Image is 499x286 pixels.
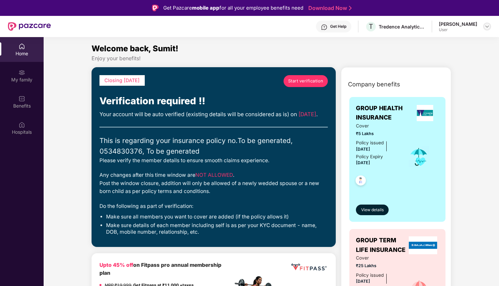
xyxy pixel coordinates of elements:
[163,4,303,12] div: Get Pazcare for all your employee benefits need
[19,95,25,102] img: svg+xml;base64,PHN2ZyBpZD0iQmVuZWZpdHMiIHhtbG5zPSJodHRwOi8vd3d3LnczLm9yZy8yMDAwL3N2ZyIgd2lkdGg9Ij...
[330,24,346,29] div: Get Help
[99,262,133,268] b: Upto 45% off
[356,205,389,215] button: View details
[8,22,51,31] img: New Pazcare Logo
[369,23,373,30] span: T
[290,261,328,273] img: fppp.png
[99,135,328,157] div: This is regarding your insurance policy no. To be generated, 0534830376, To be generated
[356,153,383,160] div: Policy Expiry
[484,24,490,29] img: svg+xml;base64,PHN2ZyBpZD0iRHJvcGRvd24tMzJ4MzIiIHhtbG5zPSJodHRwOi8vd3d3LnczLm9yZy8yMDAwL3N2ZyIgd2...
[288,78,324,84] span: Start verification
[353,173,369,190] img: svg+xml;base64,PHN2ZyB4bWxucz0iaHR0cDovL3d3dy53My5vcmcvMjAwMC9zdmciIHdpZHRoPSI0OC45NDMiIGhlaWdodD...
[99,202,328,210] div: Do the following as part of verification:
[356,139,384,146] div: Policy issued
[152,5,159,11] img: Logo
[356,236,407,255] span: GROUP TERM LIFE INSURANCE
[356,255,399,262] span: Cover
[298,111,316,118] span: [DATE]
[19,121,25,128] img: svg+xml;base64,PHN2ZyBpZD0iSG9zcGl0YWxzIiB4bWxucz0iaHR0cDovL3d3dy53My5vcmcvMjAwMC9zdmciIHdpZHRoPS...
[92,55,451,62] div: Enjoy your benefits!
[284,75,328,87] a: Start verification
[379,24,425,30] div: Tredence Analytics Solutions Private Limited
[195,172,233,178] span: NOT ALLOWED
[356,122,399,129] span: Cover
[348,80,400,89] span: Company benefits
[99,157,328,165] div: Please verify the member details to ensure smooth claims experience.
[321,24,327,30] img: svg+xml;base64,PHN2ZyBpZD0iSGVscC0zMngzMiIgeG1sbnM9Imh0dHA6Ly93d3cudzMub3JnLzIwMDAvc3ZnIiB3aWR0aD...
[99,171,328,195] div: Any changes after this time window are . Post the window closure, addition will only be allowed o...
[356,130,399,137] span: ₹5 Lakhs
[417,105,433,121] img: insurerLogo
[99,94,328,109] div: Verification required !!
[356,279,370,284] span: [DATE]
[99,110,328,119] div: Your account will be auto verified (existing details will be considered as is) on .
[356,272,384,279] div: Policy issued
[308,5,350,12] a: Download Now
[408,146,430,168] img: icon
[356,147,370,152] span: [DATE]
[356,160,370,165] span: [DATE]
[99,262,221,276] b: on Fitpass pro annual membership plan
[19,43,25,50] img: svg+xml;base64,PHN2ZyBpZD0iSG9tZSIgeG1sbnM9Imh0dHA6Ly93d3cudzMub3JnLzIwMDAvc3ZnIiB3aWR0aD0iMjAiIG...
[356,262,399,269] span: ₹25 Lakhs
[409,236,437,254] img: insurerLogo
[192,5,219,11] strong: mobile app
[361,207,384,213] span: View details
[349,5,352,12] img: Stroke
[439,27,477,32] div: User
[104,77,140,83] span: Closing [DATE]
[92,44,178,53] span: Welcome back, Sumit!
[19,69,25,76] img: svg+xml;base64,PHN2ZyB3aWR0aD0iMjAiIGhlaWdodD0iMjAiIHZpZXdCb3g9IjAgMCAyMCAyMCIgZmlsbD0ibm9uZSIgeG...
[106,222,328,236] li: Make sure details of each member including self is as per your KYC document - name, DOB, mobile n...
[439,21,477,27] div: [PERSON_NAME]
[356,104,411,122] span: GROUP HEALTH INSURANCE
[106,214,328,220] li: Make sure all members you want to cover are added (if the policy allows it)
